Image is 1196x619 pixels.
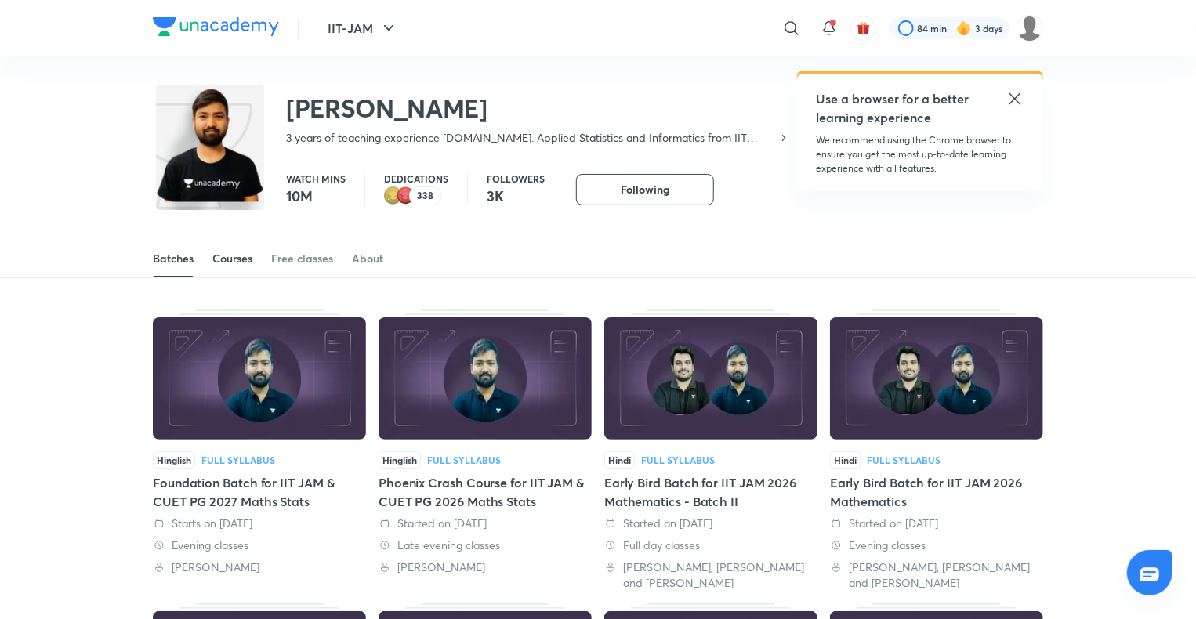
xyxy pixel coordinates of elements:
img: streak [956,20,972,36]
button: Following [576,174,714,205]
span: Hinglish [153,451,195,469]
img: Company Logo [153,17,279,36]
img: avatar [857,21,871,35]
div: Sagar Surya, Harsh Jaiswal and Gaurav Kumar [830,559,1043,591]
img: Farhan Niazi [1017,15,1043,42]
div: Early Bird Batch for IIT JAM 2026 Mathematics [830,309,1043,591]
a: Free classes [271,240,333,277]
div: Started on 20 Dec 2024 [830,516,1043,531]
div: Started on 20 Jan 2025 [604,516,817,531]
div: Sagar Surya, Harsh Jaiswal and Gaurav Kumar [604,559,817,591]
a: Courses [212,240,252,277]
a: About [352,240,383,277]
p: 3 years of teaching experience [DOMAIN_NAME]. Applied Statistics and Informatics from IIT [GEOGRA... [286,130,777,146]
div: Early Bird Batch for IIT JAM 2026 Mathematics [830,473,1043,511]
div: Full day classes [604,538,817,553]
div: Late evening classes [379,538,592,553]
div: Full Syllabus [867,455,940,465]
div: About [352,251,383,266]
h5: Use a browser for a better learning experience [816,89,972,127]
span: Hindi [604,451,635,469]
button: IIT-JAM [318,13,408,44]
div: Full Syllabus [641,455,715,465]
p: 3K [487,186,545,205]
div: Started on 29 Sep 2025 [379,516,592,531]
div: Full Syllabus [427,455,501,465]
img: Thumbnail [153,317,366,440]
p: We recommend using the Chrome browser to ensure you get the most up-to-date learning experience w... [816,133,1024,176]
div: Early Bird Batch for IIT JAM 2026 Mathematics - Batch II [604,473,817,511]
div: Courses [212,251,252,266]
img: educator badge2 [384,186,403,205]
div: Evening classes [153,538,366,553]
div: Starts on 11 Oct 2025 [153,516,366,531]
p: 10M [286,186,346,205]
span: Following [621,182,669,197]
div: Foundation Batch for IIT JAM & CUET PG 2027 Maths Stats [153,309,366,591]
div: Free classes [271,251,333,266]
div: Foundation Batch for IIT JAM & CUET PG 2027 Maths Stats [153,473,366,511]
div: Harsh Jaiswal [153,559,366,575]
div: Full Syllabus [201,455,275,465]
button: avatar [851,16,876,41]
p: Followers [487,174,545,183]
div: Batches [153,251,194,266]
a: Batches [153,240,194,277]
div: Early Bird Batch for IIT JAM 2026 Mathematics - Batch II [604,309,817,591]
img: Thumbnail [379,317,592,440]
img: Thumbnail [830,317,1043,440]
img: Thumbnail [604,317,817,440]
a: Company Logo [153,17,279,40]
img: educator badge1 [397,186,415,205]
p: Dedications [384,174,448,183]
div: Evening classes [830,538,1043,553]
p: Watch mins [286,174,346,183]
p: 338 [418,190,434,201]
div: Harsh Jaiswal [379,559,592,575]
div: Phoenix Crash Course for IIT JAM & CUET PG 2026 Maths Stats [379,473,592,511]
span: Hindi [830,451,861,469]
h2: [PERSON_NAME] [286,92,790,124]
span: Hinglish [379,451,421,469]
div: Phoenix Crash Course for IIT JAM & CUET PG 2026 Maths Stats [379,309,592,591]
